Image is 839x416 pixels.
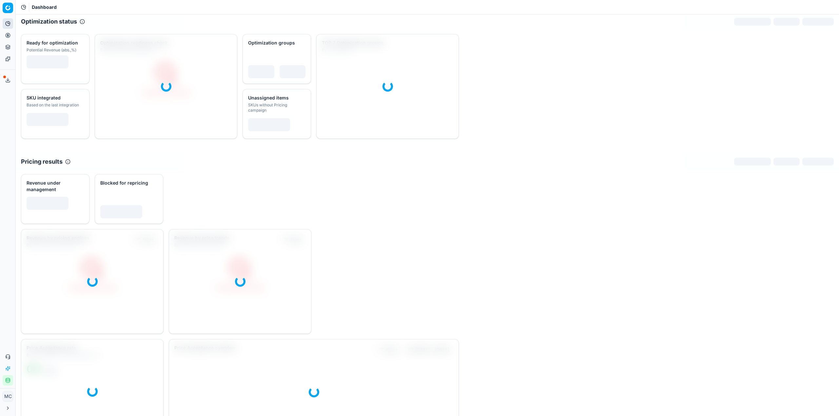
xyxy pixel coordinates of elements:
span: MC [3,391,13,401]
div: Blocked for repricing [100,180,156,186]
div: Ready for optimization [27,40,83,46]
button: MC [3,391,13,402]
div: Optimization groups [248,40,304,46]
nav: breadcrumb [32,4,57,10]
div: Based on the last integration [27,102,83,108]
div: SKUs without Pricing campaign [248,102,304,113]
h2: Optimization status [21,17,77,26]
div: Potential Revenue (abs.,%) [27,47,83,53]
div: SKU integrated [27,95,83,101]
h2: Pricing results [21,157,63,166]
div: Unassigned items [248,95,304,101]
div: Revenue under management [27,180,83,193]
span: Dashboard [32,4,57,10]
